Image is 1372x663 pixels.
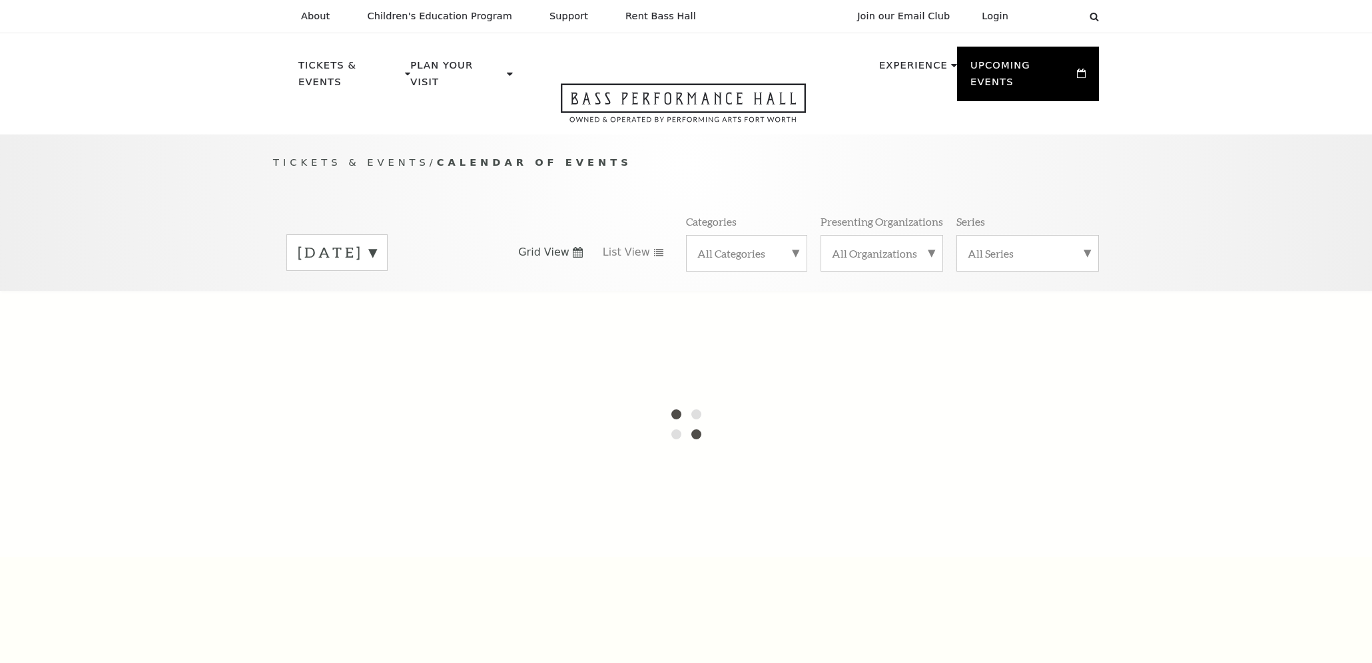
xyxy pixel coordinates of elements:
[410,57,504,98] p: Plan Your Visit
[1030,10,1077,23] select: Select:
[367,11,512,22] p: Children's Education Program
[273,154,1099,171] p: /
[956,214,985,228] p: Series
[437,156,632,168] span: Calendar of Events
[518,245,569,260] span: Grid View
[821,214,943,228] p: Presenting Organizations
[625,11,696,22] p: Rent Bass Hall
[970,57,1074,98] p: Upcoming Events
[686,214,737,228] p: Categories
[273,156,430,168] span: Tickets & Events
[832,246,932,260] label: All Organizations
[549,11,588,22] p: Support
[697,246,796,260] label: All Categories
[301,11,330,22] p: About
[879,57,948,81] p: Experience
[298,242,376,263] label: [DATE]
[603,245,650,260] span: List View
[298,57,402,98] p: Tickets & Events
[968,246,1088,260] label: All Series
